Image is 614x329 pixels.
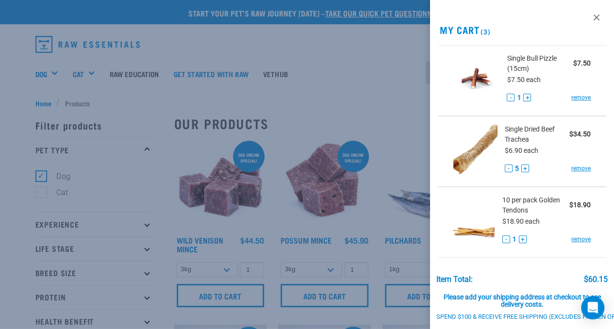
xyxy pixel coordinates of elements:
[453,195,495,245] img: Golden Tendons
[573,59,591,67] strong: $7.50
[507,94,514,101] button: -
[571,235,591,244] a: remove
[569,130,591,138] strong: $34.50
[505,124,569,145] span: Single Dried Beef Trachea
[453,124,498,174] img: Dried Beef Trachea
[521,164,529,172] button: +
[583,275,607,284] div: $60.15
[502,217,539,225] span: $18.90 each
[515,164,519,174] span: 5
[512,234,516,245] span: 1
[569,201,591,209] strong: $18.90
[571,164,591,173] a: remove
[505,147,538,154] span: $6.90 each
[518,235,526,243] button: +
[453,53,500,103] img: Bull Pizzle (15cm)
[505,164,513,172] button: -
[507,53,573,74] span: Single Bull Pizzle (15cm)
[507,76,540,83] span: $7.50 each
[436,284,607,309] div: Please add your shipping address at checkout to see delivery costs.
[571,93,591,102] a: remove
[581,296,604,319] div: Open Intercom Messenger
[502,235,510,243] button: -
[479,30,490,33] span: (3)
[523,94,531,101] button: +
[502,195,569,215] span: 10 per pack Golden Tendons
[517,93,521,103] span: 1
[436,275,473,284] div: Item Total:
